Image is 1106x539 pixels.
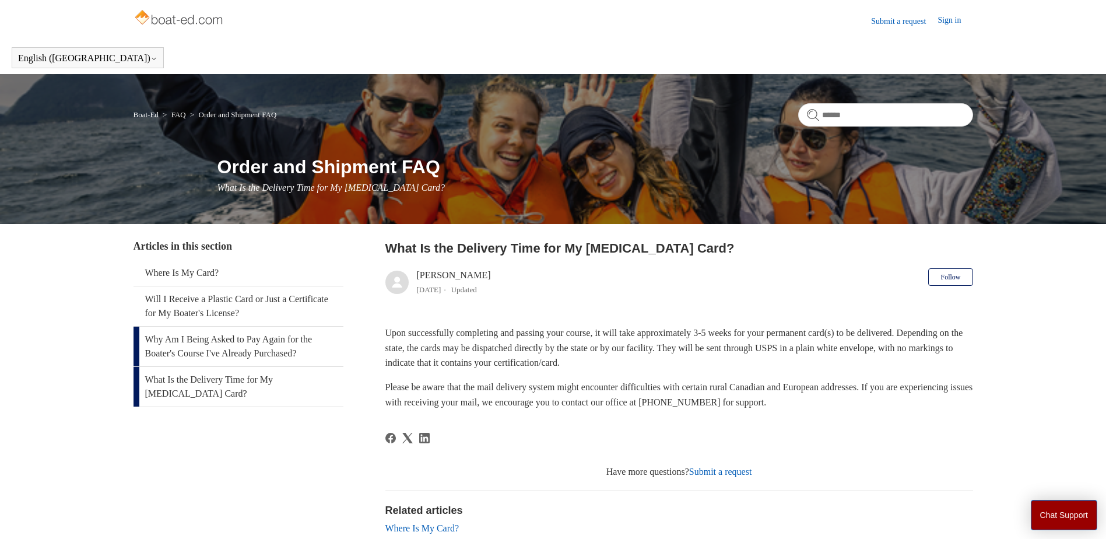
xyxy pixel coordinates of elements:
a: Facebook [385,433,396,443]
a: Will I Receive a Plastic Card or Just a Certificate for My Boater's License? [134,286,343,326]
button: Chat Support [1031,500,1098,530]
a: Where Is My Card? [134,260,343,286]
a: What Is the Delivery Time for My [MEDICAL_DATA] Card? [134,367,343,407]
h2: Related articles [385,503,973,519]
button: English ([GEOGRAPHIC_DATA]) [18,53,157,64]
span: What Is the Delivery Time for My [MEDICAL_DATA] Card? [217,183,445,192]
time: 05/09/2024, 14:28 [417,285,441,294]
a: Submit a request [689,467,752,477]
a: Submit a request [871,15,938,27]
input: Search [798,103,973,127]
svg: Share this page on LinkedIn [419,433,430,443]
a: X Corp [402,433,413,443]
a: LinkedIn [419,433,430,443]
svg: Share this page on X Corp [402,433,413,443]
button: Follow Article [928,268,972,286]
a: Sign in [938,14,972,28]
li: Order and Shipment FAQ [188,110,276,119]
img: Boat-Ed Help Center home page [134,7,226,30]
svg: Share this page on Facebook [385,433,396,443]
a: Why Am I Being Asked to Pay Again for the Boater's Course I've Already Purchased? [134,327,343,366]
a: Boat-Ed [134,110,159,119]
div: Have more questions? [385,465,973,479]
h2: What Is the Delivery Time for My Boating Card? [385,239,973,258]
a: Where Is My Card? [385,523,459,533]
li: Updated [451,285,477,294]
a: Order and Shipment FAQ [199,110,277,119]
h1: Order and Shipment FAQ [217,153,973,181]
li: FAQ [160,110,188,119]
li: Boat-Ed [134,110,161,119]
a: FAQ [171,110,186,119]
div: [PERSON_NAME] [417,268,491,296]
p: Please be aware that the mail delivery system might encounter difficulties with certain rural Can... [385,380,973,409]
span: Articles in this section [134,240,232,252]
p: Upon successfully completing and passing your course, it will take approximately 3-5 weeks for yo... [385,325,973,370]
